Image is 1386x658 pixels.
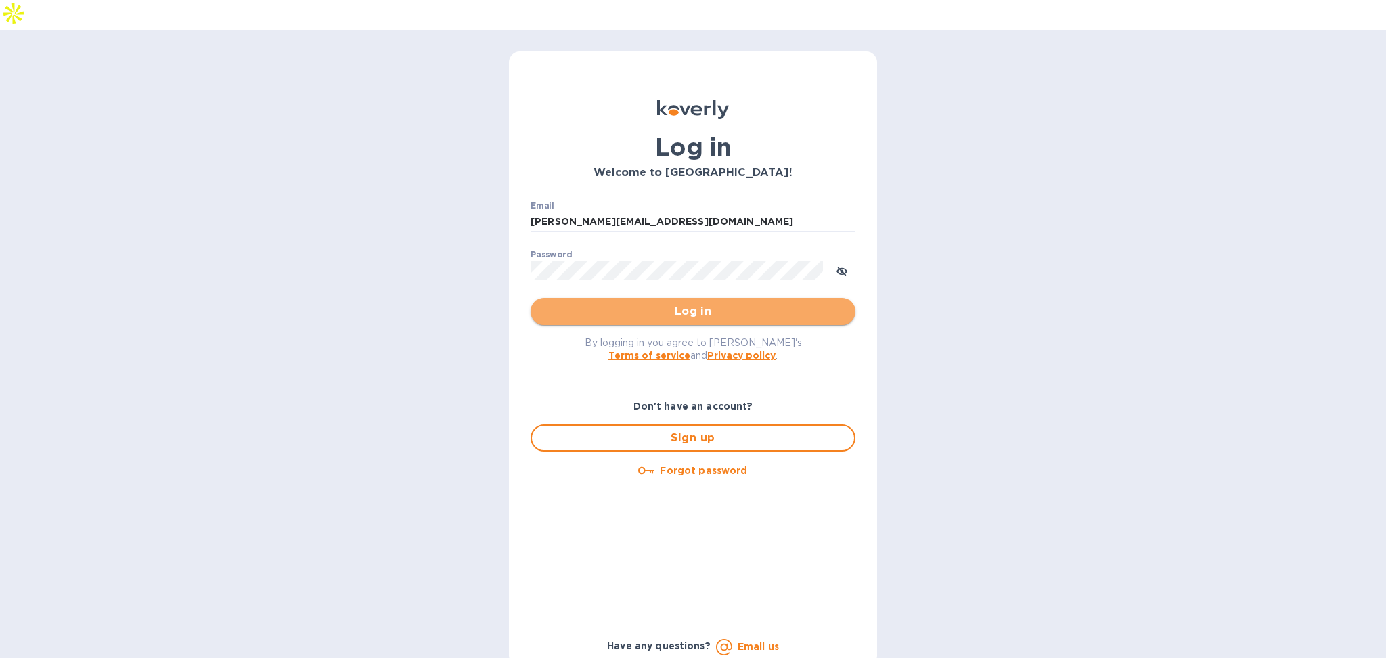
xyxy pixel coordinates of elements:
button: Log in [531,298,855,325]
span: Sign up [543,430,843,446]
label: Password [531,250,572,259]
span: By logging in you agree to [PERSON_NAME]'s and . [585,337,802,361]
button: Sign up [531,424,855,452]
img: Koverly [657,100,729,119]
span: Log in [541,303,845,320]
a: Terms of service [608,350,690,361]
b: Have any questions? [607,640,711,651]
b: Don't have an account? [633,401,753,412]
button: toggle password visibility [828,257,855,284]
h3: Welcome to [GEOGRAPHIC_DATA]! [531,167,855,179]
a: Email us [738,641,779,652]
u: Forgot password [660,465,747,476]
input: Enter email address [531,212,855,232]
a: Privacy policy [707,350,776,361]
h1: Log in [531,133,855,161]
label: Email [531,202,554,210]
